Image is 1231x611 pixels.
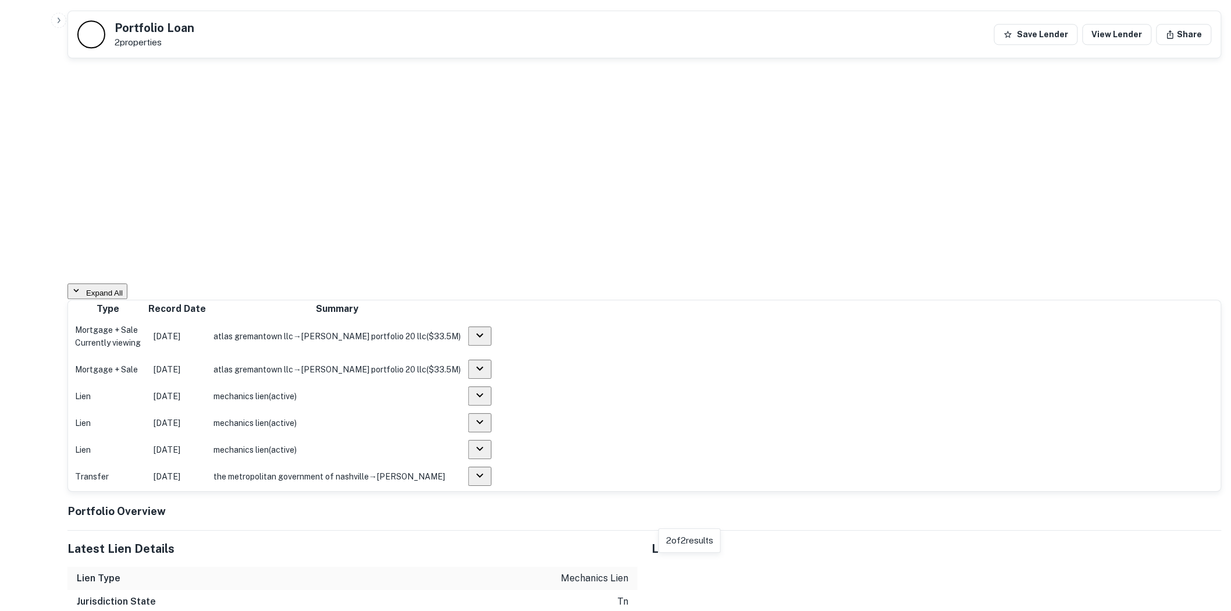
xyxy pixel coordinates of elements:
button: expand row [468,467,492,486]
span: ( active ) [269,418,297,428]
button: expand row [468,413,492,432]
td: [DATE] [148,384,207,408]
span: mechanics lien [214,392,269,401]
div: → [214,470,461,483]
th: Summary [208,301,467,317]
h5: Locations [652,540,1222,557]
td: [DATE] [148,411,207,435]
button: expand row [468,440,492,459]
span: [PERSON_NAME] portfolio 20 llc [301,332,426,341]
span: [PERSON_NAME] portfolio 20 llc [301,365,426,374]
button: expand row [468,360,492,379]
a: View Lender [1083,24,1152,45]
span: ( active ) [269,392,297,401]
iframe: Chat Widget [1173,518,1231,574]
button: expand row [468,326,492,346]
button: Share [1157,24,1212,45]
p: 2 properties [115,37,194,48]
span: ($ 33.5M ) [426,365,461,374]
span: atlas gremantown llc [214,332,293,341]
td: [DATE] [148,318,207,355]
span: Mortgage + Sale [75,325,138,335]
button: Expand All [67,283,127,299]
span: Lien [75,445,91,454]
span: atlas gremantown llc [214,365,293,374]
h6: Jurisdiction State [77,595,156,609]
h6: Lien Type [77,571,120,585]
span: Lien [75,418,91,428]
td: [DATE] [148,438,207,462]
span: ($ 33.5M ) [426,332,461,341]
div: → [214,363,461,376]
span: Lien [75,392,91,401]
div: → [214,330,461,343]
span: mechanics lien [214,445,269,454]
h3: Portfolio Overview [67,503,1222,519]
td: [DATE] [148,464,207,489]
span: [PERSON_NAME] [377,472,445,481]
td: [DATE] [148,357,207,382]
span: ( active ) [269,445,297,454]
p: mechanics lien [561,571,628,585]
h5: Latest Lien Details [67,540,638,557]
th: Record Date [148,301,207,317]
span: Transfer [75,472,109,481]
span: Currently viewing [75,338,141,347]
span: Mortgage + Sale [75,365,138,374]
span: the metropolitan government of nashville [214,472,369,481]
p: tn [617,595,628,609]
h5: Portfolio Loan [115,22,194,34]
button: expand row [468,386,492,406]
span: mechanics lien [214,418,269,428]
p: 2 of 2 results [666,534,713,548]
th: Type [69,301,147,317]
button: Save Lender [994,24,1078,45]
